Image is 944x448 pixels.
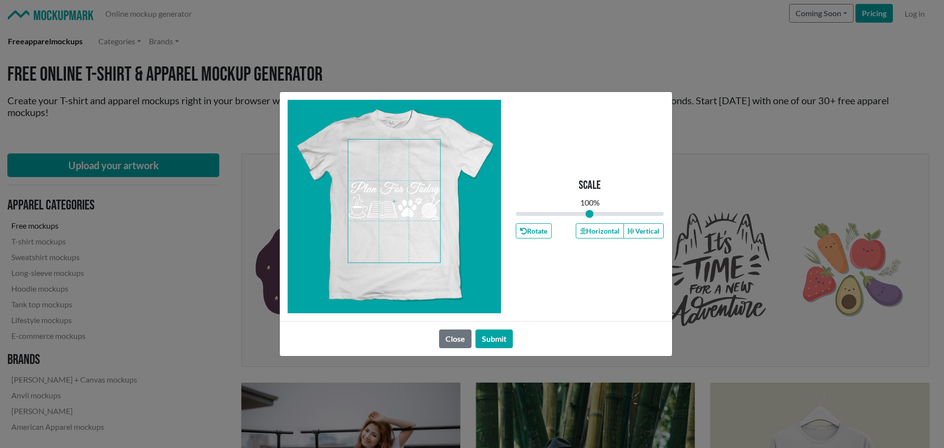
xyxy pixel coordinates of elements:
[579,179,601,193] p: Scale
[576,223,624,239] button: Horizontal
[623,223,664,239] button: Vertical
[516,223,552,239] button: Rotate
[475,329,513,348] button: Submit
[439,329,472,348] button: Close
[580,197,600,209] div: 100 %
